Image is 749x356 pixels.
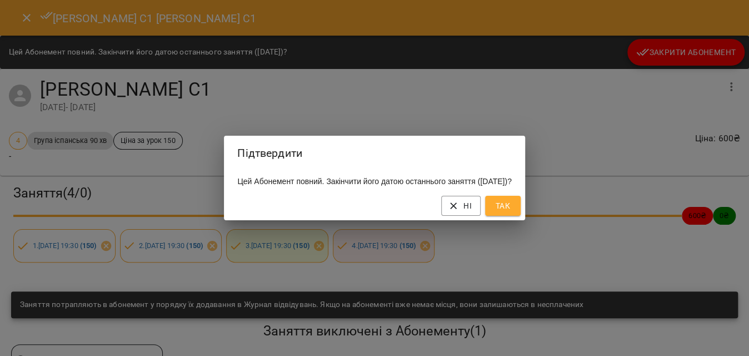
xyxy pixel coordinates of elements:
div: Цей Абонемент повний. Закінчити його датою останнього заняття ([DATE])? [224,171,525,191]
h2: Підтвердити [237,145,511,162]
button: Ні [441,196,481,216]
span: Так [494,199,512,212]
span: Ні [450,199,472,212]
button: Так [485,196,521,216]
